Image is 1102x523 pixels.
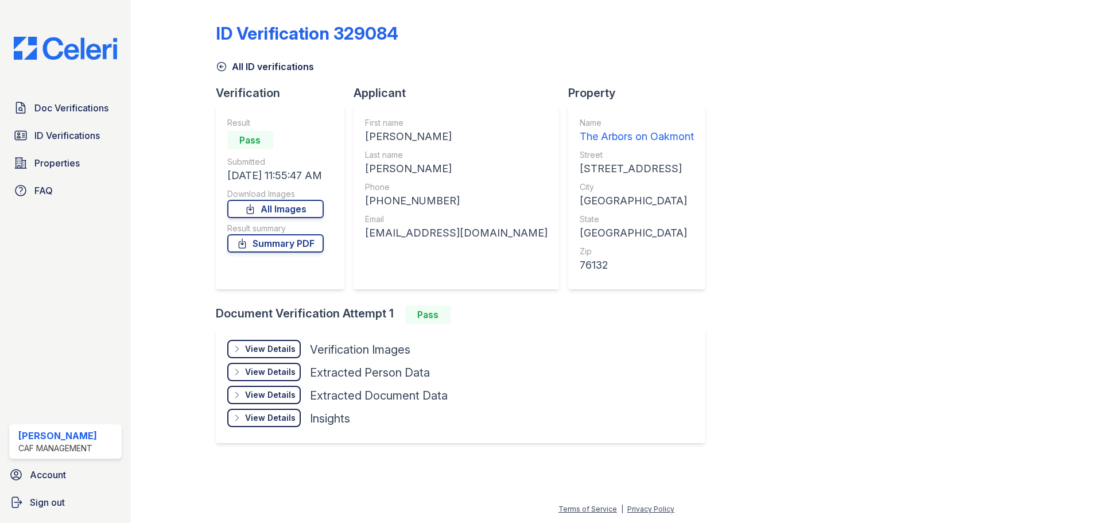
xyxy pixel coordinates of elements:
div: CAF Management [18,443,97,454]
div: [DATE] 11:55:47 AM [227,168,324,184]
div: [PHONE_NUMBER] [365,193,548,209]
div: First name [365,117,548,129]
div: View Details [245,343,296,355]
div: View Details [245,389,296,401]
div: [GEOGRAPHIC_DATA] [580,225,694,241]
div: [PERSON_NAME] [365,129,548,145]
div: Extracted Person Data [310,365,430,381]
div: Verification Images [310,342,410,358]
div: The Arbors on Oakmont [580,129,694,145]
div: Zip [580,246,694,257]
a: Account [5,463,126,486]
div: Pass [227,131,273,149]
a: All Images [227,200,324,218]
a: Doc Verifications [9,96,122,119]
div: View Details [245,366,296,378]
a: ID Verifications [9,124,122,147]
div: Result [227,117,324,129]
a: Sign out [5,491,126,514]
div: Property [568,85,715,101]
div: ID Verification 329084 [216,23,398,44]
iframe: chat widget [1054,477,1091,512]
div: Email [365,214,548,225]
span: ID Verifications [34,129,100,142]
a: FAQ [9,179,122,202]
div: | [621,505,623,513]
span: FAQ [34,184,53,197]
div: [PERSON_NAME] [18,429,97,443]
img: CE_Logo_Blue-a8612792a0a2168367f1c8372b55b34899dd931a85d93a1a3d3e32e68fde9ad4.png [5,37,126,60]
span: Doc Verifications [34,101,108,115]
div: Name [580,117,694,129]
div: Applicant [354,85,568,101]
a: Properties [9,152,122,175]
div: State [580,214,694,225]
div: Phone [365,181,548,193]
a: Terms of Service [558,505,617,513]
div: Verification [216,85,354,101]
div: Document Verification Attempt 1 [216,305,715,324]
span: Account [30,468,66,482]
div: Download Images [227,188,324,200]
div: Street [580,149,694,161]
div: [STREET_ADDRESS] [580,161,694,177]
div: [PERSON_NAME] [365,161,548,177]
div: Last name [365,149,548,161]
a: Name The Arbors on Oakmont [580,117,694,145]
div: Submitted [227,156,324,168]
span: Sign out [30,495,65,509]
div: View Details [245,412,296,424]
div: City [580,181,694,193]
div: 76132 [580,257,694,273]
div: Extracted Document Data [310,388,448,404]
div: Pass [405,305,451,324]
span: Properties [34,156,80,170]
a: All ID verifications [216,60,314,73]
div: Result summary [227,223,324,234]
div: Insights [310,410,350,427]
div: [EMAIL_ADDRESS][DOMAIN_NAME] [365,225,548,241]
a: Summary PDF [227,234,324,253]
div: [GEOGRAPHIC_DATA] [580,193,694,209]
a: Privacy Policy [627,505,674,513]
